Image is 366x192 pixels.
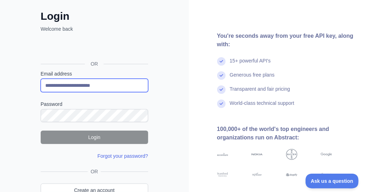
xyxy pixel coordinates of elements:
[321,149,332,160] img: google
[217,100,226,108] img: check mark
[217,71,226,80] img: check mark
[41,10,148,23] h2: Login
[98,153,148,159] a: Forgot your password?
[286,149,297,160] img: bayer
[306,174,359,188] iframe: Toggle Customer Support
[217,125,355,142] div: 100,000+ of the world's top engineers and organizations run on Abstract:
[217,57,226,66] img: check mark
[286,172,297,178] img: shopify
[230,85,290,100] div: Transparent and fair pricing
[230,71,275,85] div: Generous free plans
[321,172,332,178] img: airbnb
[217,85,226,94] img: check mark
[217,149,228,160] img: accenture
[230,57,271,71] div: 15+ powerful API's
[85,60,104,67] span: OR
[88,168,101,175] span: OR
[41,131,148,144] button: Login
[41,25,148,32] p: Welcome back
[41,101,148,108] label: Password
[251,172,263,178] img: payoneer
[217,32,355,49] div: You're seconds away from your free API key, along with:
[37,40,150,56] iframe: Sign in with Google Button
[251,149,263,160] img: nokia
[41,70,148,77] label: Email address
[217,172,228,178] img: stanford university
[230,100,295,114] div: World-class technical support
